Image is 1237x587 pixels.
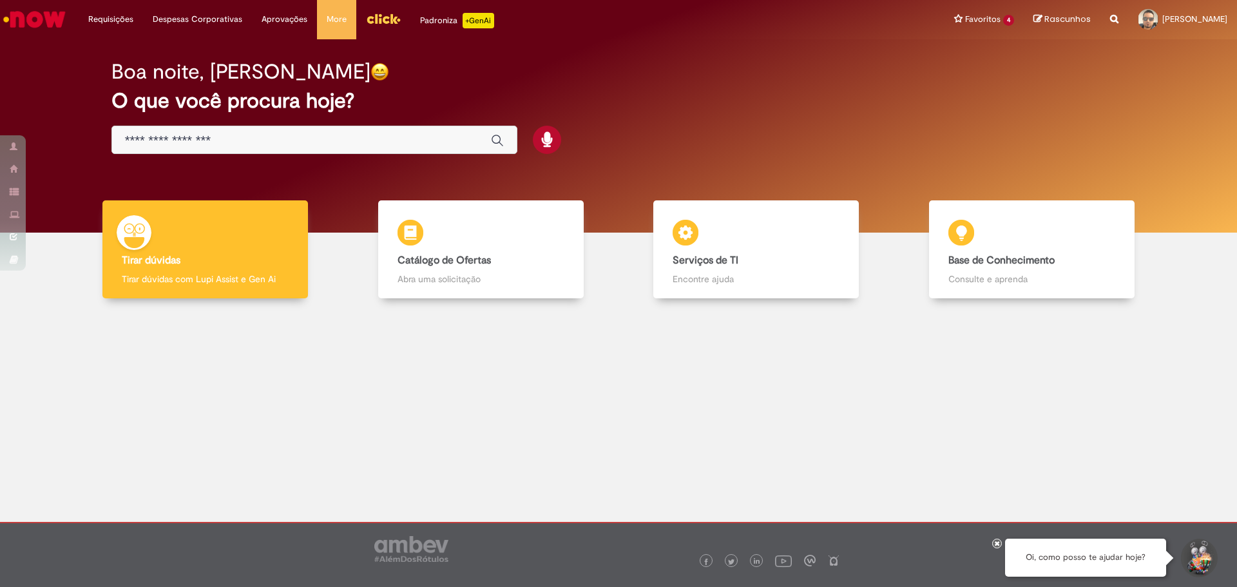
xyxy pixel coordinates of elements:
div: Oi, como posso te ajudar hoje? [1005,539,1166,577]
span: Despesas Corporativas [153,13,242,26]
img: logo_footer_facebook.png [703,559,709,565]
span: More [327,13,347,26]
a: Serviços de TI Encontre ajuda [618,200,894,299]
p: Consulte e aprenda [948,273,1115,285]
span: Aprovações [262,13,307,26]
a: Tirar dúvidas Tirar dúvidas com Lupi Assist e Gen Ai [68,200,343,299]
span: 4 [1003,15,1014,26]
b: Serviços de TI [673,254,738,267]
button: Iniciar Conversa de Suporte [1179,539,1218,577]
a: Base de Conhecimento Consulte e aprenda [894,200,1170,299]
span: Requisições [88,13,133,26]
a: Rascunhos [1033,14,1091,26]
p: +GenAi [463,13,494,28]
span: Favoritos [965,13,1001,26]
img: happy-face.png [370,63,389,81]
b: Catálogo de Ofertas [398,254,491,267]
img: logo_footer_workplace.png [804,555,816,566]
span: Rascunhos [1044,13,1091,25]
div: Padroniza [420,13,494,28]
img: logo_footer_linkedin.png [754,558,760,566]
p: Encontre ajuda [673,273,839,285]
img: logo_footer_ambev_rotulo_gray.png [374,536,448,562]
a: Catálogo de Ofertas Abra uma solicitação [343,200,619,299]
img: ServiceNow [1,6,68,32]
img: click_logo_yellow_360x200.png [366,9,401,28]
img: logo_footer_naosei.png [828,555,839,566]
img: logo_footer_youtube.png [775,552,792,569]
h2: Boa noite, [PERSON_NAME] [111,61,370,83]
span: [PERSON_NAME] [1162,14,1227,24]
b: Tirar dúvidas [122,254,180,267]
p: Abra uma solicitação [398,273,564,285]
h2: O que você procura hoje? [111,90,1126,112]
img: logo_footer_twitter.png [728,559,734,565]
b: Base de Conhecimento [948,254,1055,267]
p: Tirar dúvidas com Lupi Assist e Gen Ai [122,273,289,285]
